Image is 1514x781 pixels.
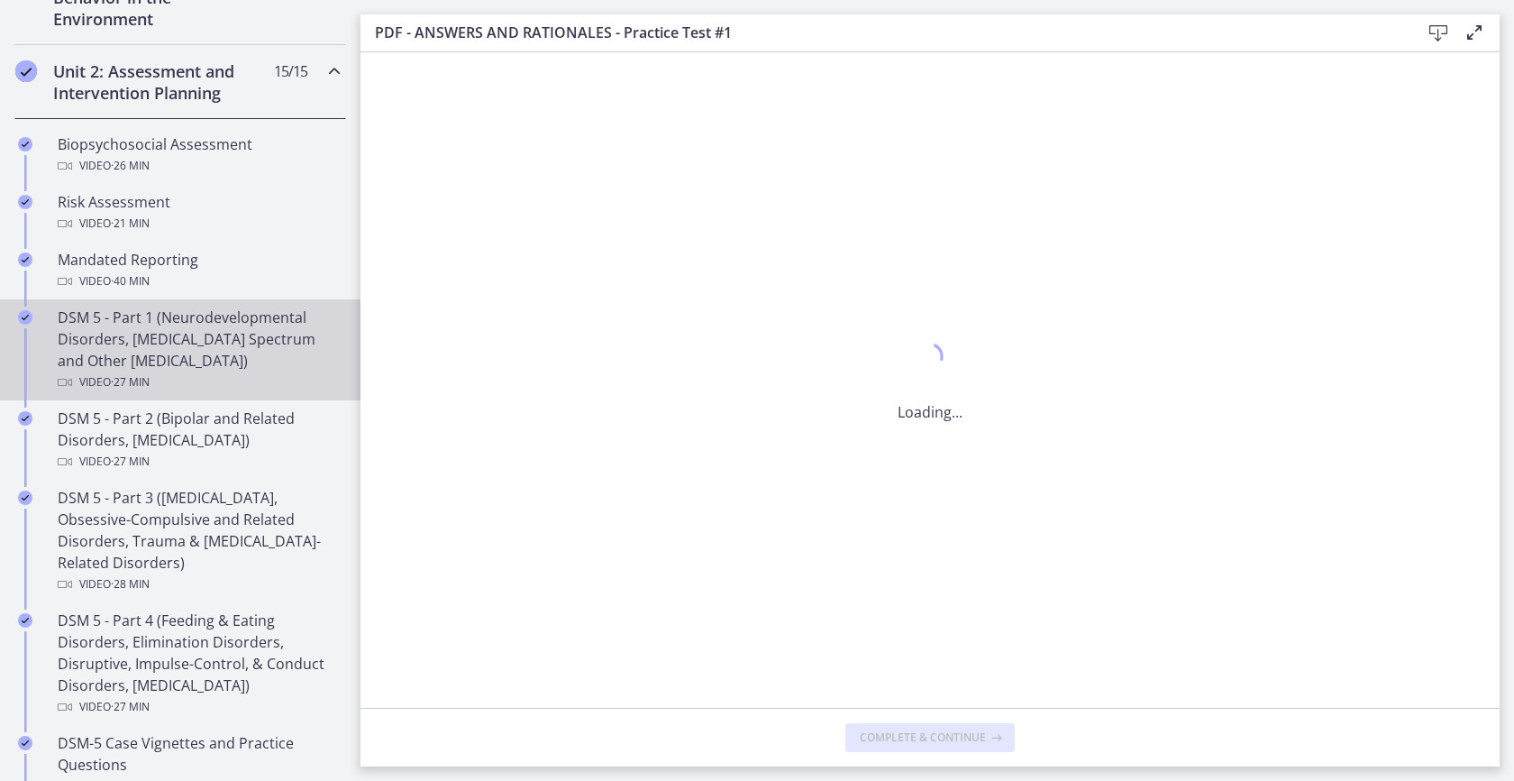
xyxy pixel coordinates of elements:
[111,574,150,595] span: · 28 min
[18,310,32,325] i: Completed
[15,60,37,82] i: Completed
[18,613,32,628] i: Completed
[18,736,32,750] i: Completed
[375,22,1391,43] h3: PDF - ANSWERS AND RATIONALES - Practice Test #1
[845,723,1015,752] button: Complete & continue
[58,451,339,473] div: Video
[111,372,150,393] span: · 27 min
[274,60,307,82] span: 15 / 15
[111,696,150,718] span: · 27 min
[18,491,32,505] i: Completed
[898,338,962,380] div: 1
[58,487,339,595] div: DSM 5 - Part 3 ([MEDICAL_DATA], Obsessive-Compulsive and Related Disorders, Trauma & [MEDICAL_DAT...
[58,574,339,595] div: Video
[18,195,32,209] i: Completed
[58,155,339,177] div: Video
[58,191,339,234] div: Risk Assessment
[18,137,32,152] i: Completed
[111,451,150,473] span: · 27 min
[18,253,32,267] i: Completed
[898,401,962,423] p: Loading...
[58,307,339,393] div: DSM 5 - Part 1 (Neurodevelopmental Disorders, [MEDICAL_DATA] Spectrum and Other [MEDICAL_DATA])
[18,411,32,426] i: Completed
[58,610,339,718] div: DSM 5 - Part 4 (Feeding & Eating Disorders, Elimination Disorders, Disruptive, Impulse-Control, &...
[111,271,150,292] span: · 40 min
[58,408,339,473] div: DSM 5 - Part 2 (Bipolar and Related Disorders, [MEDICAL_DATA])
[58,271,339,292] div: Video
[58,696,339,718] div: Video
[58,372,339,393] div: Video
[53,60,273,104] h2: Unit 2: Assessment and Intervention Planning
[111,155,150,177] span: · 26 min
[58,133,339,177] div: Biopsychosocial Assessment
[860,730,986,745] span: Complete & continue
[58,249,339,292] div: Mandated Reporting
[111,213,150,234] span: · 21 min
[58,213,339,234] div: Video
